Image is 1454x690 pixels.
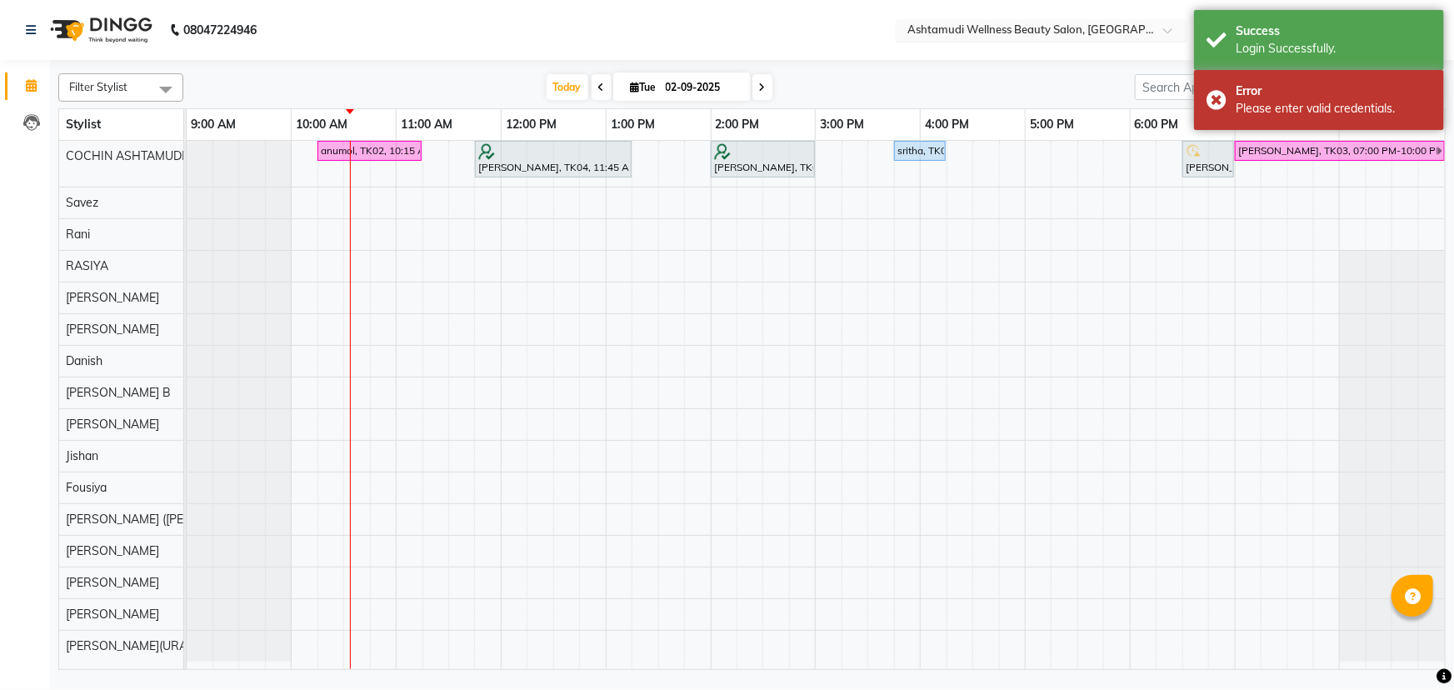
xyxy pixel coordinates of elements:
[712,143,813,175] div: [PERSON_NAME], TK05, 02:00 PM-03:00 PM, Aroma Manicure
[66,322,159,337] span: [PERSON_NAME]
[502,112,561,137] a: 12:00 PM
[66,638,195,653] span: [PERSON_NAME](URAJ)
[477,143,630,175] div: [PERSON_NAME], TK04, 11:45 AM-01:15 PM, Layer Cut,[DEMOGRAPHIC_DATA] Normal Hair Cut
[397,112,457,137] a: 11:00 AM
[66,353,102,368] span: Danish
[627,81,661,93] span: Tue
[66,117,101,132] span: Stylist
[66,148,185,163] span: COCHIN ASHTAMUDI
[42,7,157,53] img: logo
[896,143,944,158] div: sritha, TK06, 03:45 PM-04:15 PM, Blow Dry Setting
[816,112,868,137] a: 3:00 PM
[66,385,171,400] span: [PERSON_NAME] B
[66,195,98,210] span: Savez
[69,80,127,93] span: Filter Stylist
[921,112,973,137] a: 4:00 PM
[1236,100,1432,117] div: Please enter valid credentials.
[66,227,90,242] span: Rani
[1131,112,1183,137] a: 6:00 PM
[187,112,240,137] a: 9:00 AM
[607,112,659,137] a: 1:00 PM
[1236,40,1432,57] div: Login Successfully.
[66,480,107,495] span: Fousiya
[66,607,159,622] span: [PERSON_NAME]
[66,258,108,273] span: RASIYA
[66,417,159,432] span: [PERSON_NAME]
[66,575,159,590] span: [PERSON_NAME]
[319,143,420,158] div: anumol, TK02, 10:15 AM-11:15 AM, Aroma Pedicure
[1236,82,1432,100] div: Error
[66,512,262,527] span: [PERSON_NAME] ([PERSON_NAME])
[1384,623,1437,673] iframe: chat widget
[712,112,764,137] a: 2:00 PM
[183,7,257,53] b: 08047224946
[292,112,352,137] a: 10:00 AM
[66,290,159,305] span: [PERSON_NAME]
[1237,143,1437,158] div: [PERSON_NAME], TK03, 07:00 PM-10:00 PM, [MEDICAL_DATA] Any Length Offer
[1026,112,1078,137] a: 5:00 PM
[547,74,588,100] span: Today
[1135,74,1281,100] input: Search Appointment
[66,448,98,463] span: Jishan
[66,543,159,558] span: [PERSON_NAME]
[661,75,744,100] input: 2025-09-02
[1236,22,1432,40] div: Success
[1184,143,1232,175] div: [PERSON_NAME], TK01, 06:30 PM-07:00 PM, Blow Dry Setting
